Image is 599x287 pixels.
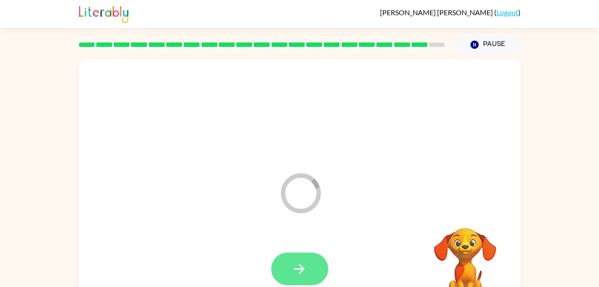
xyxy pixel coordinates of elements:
span: [PERSON_NAME] [PERSON_NAME] [380,8,494,17]
button: Pause [456,34,521,55]
img: Literably [79,4,128,23]
div: ( ) [380,8,521,17]
a: Logout [496,8,518,17]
